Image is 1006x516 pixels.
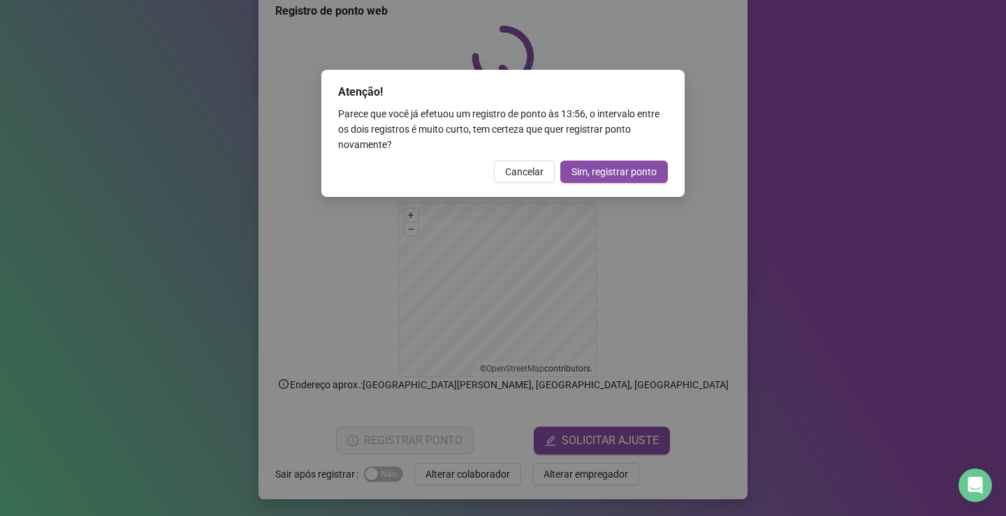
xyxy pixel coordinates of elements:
[560,161,668,183] button: Sim, registrar ponto
[494,161,555,183] button: Cancelar
[505,164,544,179] span: Cancelar
[958,469,992,502] div: Open Intercom Messenger
[338,106,668,152] div: Parece que você já efetuou um registro de ponto às 13:56 , o intervalo entre os dois registros é ...
[338,84,668,101] div: Atenção!
[571,164,657,179] span: Sim, registrar ponto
